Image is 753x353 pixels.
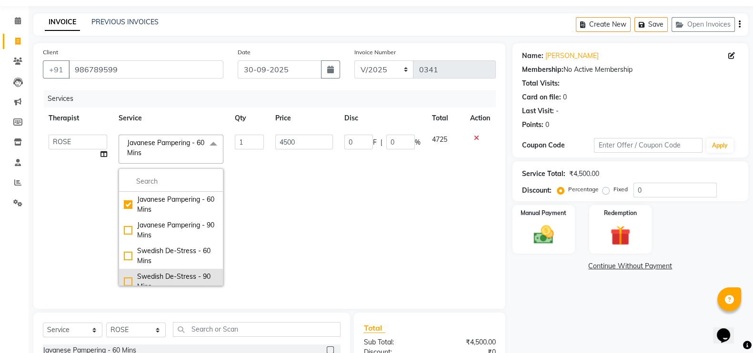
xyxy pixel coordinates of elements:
th: Qty [229,108,270,129]
span: F [373,137,377,147]
div: ₹4,500.00 [569,169,599,179]
button: Save [634,17,668,32]
div: Sub Total: [356,337,430,347]
button: +91 [43,60,70,78]
div: - [556,106,559,116]
div: ₹4,500.00 [430,337,503,347]
div: Coupon Code [522,140,594,150]
div: Points: [522,120,543,130]
a: INVOICE [45,14,80,31]
th: Action [464,108,496,129]
button: Apply [706,138,733,153]
th: Disc [339,108,426,129]
div: Javanese Pampering - 60 Mins [124,195,218,215]
span: 4725 [432,135,447,144]
label: Client [43,48,58,57]
label: Fixed [613,185,628,194]
th: Total [426,108,464,129]
div: Discount: [522,186,552,196]
span: Javanese Pampering - 60 Mins [127,138,204,157]
label: Invoice Number [354,48,396,57]
label: Date [238,48,251,57]
a: Continue Without Payment [514,261,746,271]
input: Search by Name/Mobile/Email/Code [69,60,223,78]
span: Total [363,323,385,333]
label: Manual Payment [521,209,566,217]
a: PREVIOUS INVOICES [91,18,159,26]
button: Open Invoices [672,17,735,32]
a: [PERSON_NAME] [545,51,599,61]
div: Last Visit: [522,106,554,116]
input: Enter Offer / Coupon Code [594,138,703,153]
div: 0 [563,92,567,102]
div: Swedish De-Stress - 90 Mins [124,272,218,292]
div: Membership: [522,65,563,75]
div: Services [44,90,503,108]
img: _cash.svg [527,223,560,246]
th: Service [113,108,229,129]
iframe: chat widget [713,315,743,343]
label: Redemption [604,209,637,217]
th: Price [270,108,339,129]
input: multiselect-search [124,176,218,186]
div: Card on file: [522,92,561,102]
a: x [141,148,146,157]
span: | [381,137,382,147]
div: Name: [522,51,543,61]
div: Javanese Pampering - 90 Mins [124,220,218,240]
div: Total Visits: [522,78,560,88]
th: Therapist [43,108,113,129]
div: Service Total: [522,169,565,179]
input: Search or Scan [173,322,341,337]
div: 0 [545,120,549,130]
span: % [415,137,421,147]
label: Percentage [568,185,599,194]
div: Swedish De-Stress - 60 Mins [124,246,218,266]
button: Create New [576,17,631,32]
img: _gift.svg [604,223,636,248]
div: No Active Membership [522,65,739,75]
